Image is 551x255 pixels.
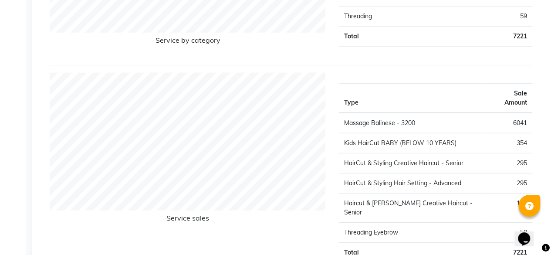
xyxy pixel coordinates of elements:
th: Sale Amount [486,83,532,113]
td: 295 [486,153,532,173]
td: HairCut & Styling Hair Setting - Advanced [339,173,486,193]
th: Type [339,83,486,113]
h6: Service by category [50,36,326,48]
td: Total [339,26,464,46]
iframe: chat widget [514,220,542,246]
td: 177 [486,193,532,222]
td: Kids HairCut BABY (BELOW 10 YEARS) [339,133,486,153]
h6: Service sales [50,214,326,226]
td: Haircut & [PERSON_NAME] Creative Haircut - Senior [339,193,486,222]
td: Threading Eyebrow [339,222,486,242]
td: 354 [486,133,532,153]
td: Massage Balinese - 3200 [339,113,486,133]
td: 6041 [486,113,532,133]
td: 59 [486,222,532,242]
td: HairCut & Styling Creative Haircut - Senior [339,153,486,173]
td: 59 [463,6,532,26]
td: 7221 [463,26,532,46]
td: 295 [486,173,532,193]
td: Threading [339,6,464,26]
